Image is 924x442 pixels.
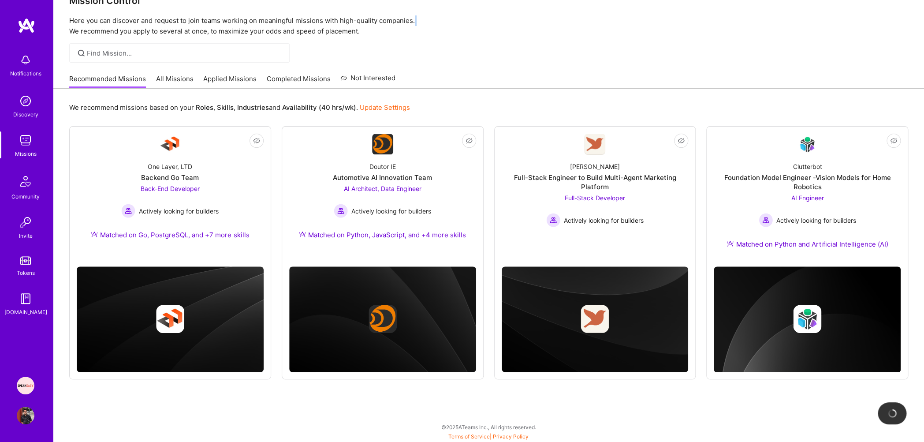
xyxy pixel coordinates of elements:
img: Actively looking for builders [759,213,773,227]
div: Backend Go Team [141,173,199,182]
img: Company logo [581,305,609,333]
img: guide book [17,290,34,307]
a: Company Logo[PERSON_NAME]Full-Stack Engineer to Build Multi-Agent Marketing PlatformFull-Stack De... [502,134,689,249]
img: Speakeasy: Software Engineer to help Customers write custom functions [17,377,34,394]
span: AI Architect, Data Engineer [344,185,421,192]
span: Actively looking for builders [351,206,431,216]
img: Company logo [793,305,821,333]
img: Company Logo [160,134,181,155]
img: Company Logo [797,134,818,155]
span: Back-End Developer [141,185,200,192]
img: loading [887,408,898,419]
a: User Avatar [15,407,37,424]
div: [PERSON_NAME] [570,162,620,171]
img: Invite [17,214,34,231]
a: Recommended Missions [69,74,146,89]
img: logo [18,18,35,34]
a: All Missions [156,74,194,89]
div: Community [11,192,40,201]
span: AI Engineer [791,194,823,202]
img: cover [77,266,264,372]
img: Company Logo [372,134,393,154]
div: Matched on Go, PostgreSQL, and +7 more skills [91,230,249,240]
div: Automotive AI Innovation Team [333,173,432,182]
img: teamwork [17,131,34,149]
img: User Avatar [17,407,34,424]
div: Matched on Python and Artificial Intelligence (AI) [727,240,888,249]
a: Company LogoDoutor IEAutomotive AI Innovation TeamAI Architect, Data Engineer Actively looking fo... [289,134,476,250]
b: Skills [217,103,234,112]
i: icon EyeClosed [678,137,685,144]
img: cover [714,266,901,372]
img: Actively looking for builders [546,213,560,227]
img: discovery [17,92,34,110]
i: icon EyeClosed [890,137,897,144]
img: Actively looking for builders [121,204,135,218]
div: Doutor IE [369,162,396,171]
input: Find Mission... [87,49,283,58]
i: icon SearchGrey [76,48,86,58]
span: Full-Stack Developer [565,194,625,202]
b: Availability (40 hrs/wk) [282,103,356,112]
div: Invite [19,231,33,240]
a: Not Interested [340,73,395,89]
div: Full-Stack Engineer to Build Multi-Agent Marketing Platform [502,173,689,191]
a: Update Settings [360,103,410,112]
img: cover [289,266,476,372]
img: cover [502,266,689,372]
img: Community [15,171,36,192]
div: Missions [15,149,37,158]
a: Privacy Policy [493,433,529,440]
span: Actively looking for builders [139,206,219,216]
div: Foundation Model Engineer -Vision Models for Home Robotics [714,173,901,191]
a: Terms of Service [448,433,490,440]
a: Applied Missions [203,74,257,89]
img: bell [17,51,34,69]
a: Speakeasy: Software Engineer to help Customers write custom functions [15,377,37,394]
i: icon EyeClosed [253,137,260,144]
span: Actively looking for builders [564,216,644,225]
img: Actively looking for builders [334,204,348,218]
a: Completed Missions [267,74,331,89]
b: Roles [196,103,213,112]
div: Notifications [10,69,41,78]
a: Company LogoOne Layer, LTDBackend Go TeamBack-End Developer Actively looking for buildersActively... [77,134,264,250]
div: © 2025 ATeams Inc., All rights reserved. [53,416,924,438]
img: tokens [20,256,31,265]
div: One Layer, LTD [148,162,192,171]
div: Clutterbot [793,162,822,171]
i: icon EyeClosed [466,137,473,144]
p: Here you can discover and request to join teams working on meaningful missions with high-quality ... [69,15,908,37]
img: Ateam Purple Icon [299,231,306,238]
img: Ateam Purple Icon [91,231,98,238]
img: Company Logo [584,134,605,155]
img: Company logo [156,305,184,333]
div: Matched on Python, JavaScript, and +4 more skills [299,230,466,240]
img: Company logo [369,305,397,333]
span: Actively looking for builders [776,216,856,225]
a: Company LogoClutterbotFoundation Model Engineer -Vision Models for Home RoboticsAI Engineer Activ... [714,134,901,259]
img: Ateam Purple Icon [727,240,734,247]
p: We recommend missions based on your , , and . [69,103,410,112]
div: Tokens [17,268,35,277]
div: Discovery [13,110,38,119]
b: Industries [237,103,269,112]
span: | [448,433,529,440]
div: [DOMAIN_NAME] [4,307,47,317]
